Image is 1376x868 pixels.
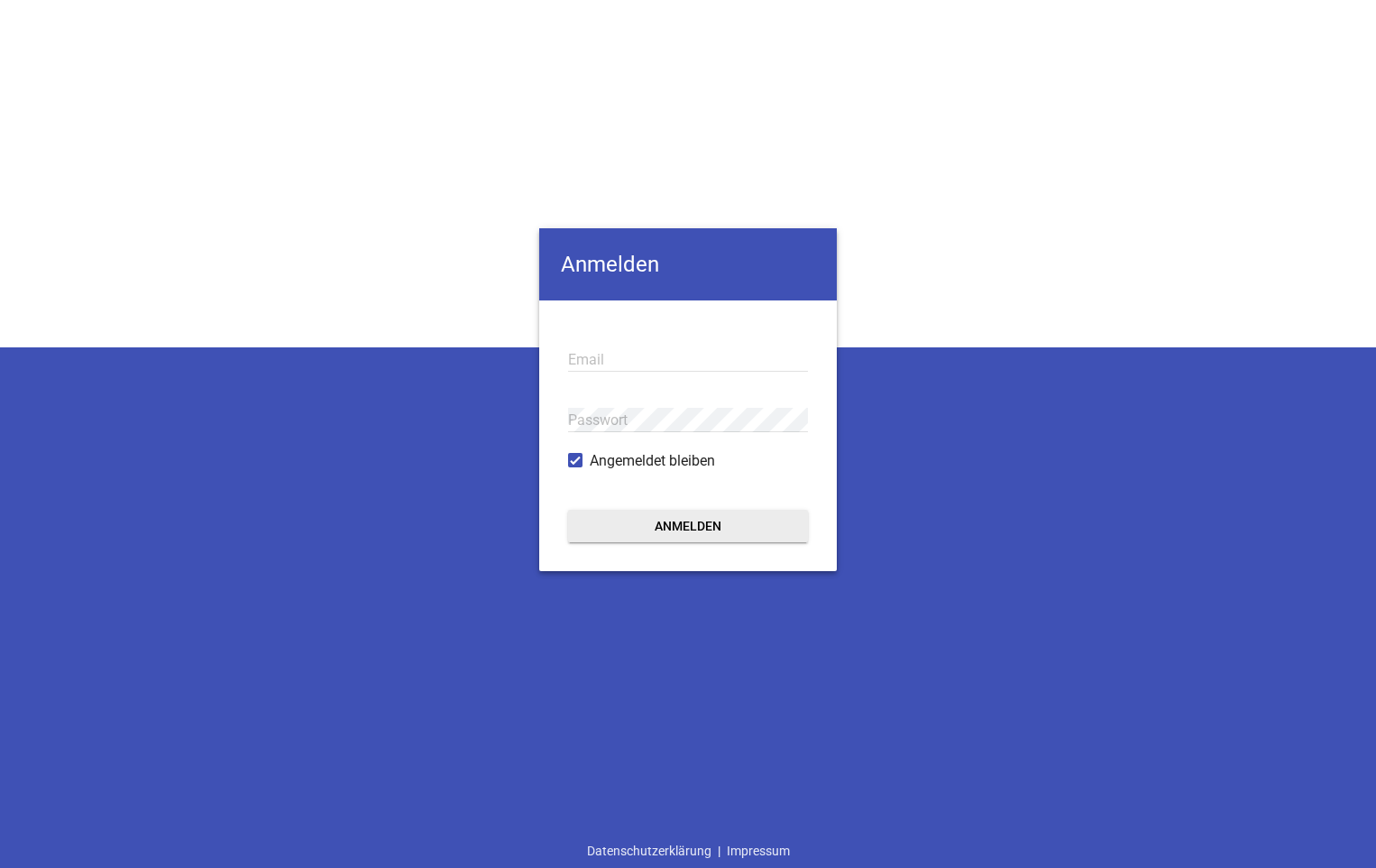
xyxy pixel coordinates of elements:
a: Impressum [720,834,796,868]
span: Angemeldet bleiben [590,450,715,472]
div: | [581,834,796,868]
button: Anmelden [568,510,808,542]
h4: Anmelden [539,228,837,300]
a: Datenschutzerklärung [581,834,718,868]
